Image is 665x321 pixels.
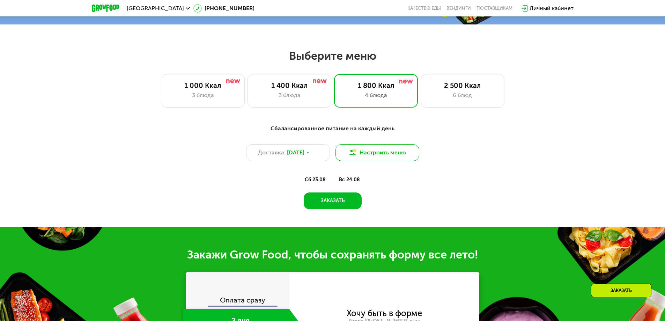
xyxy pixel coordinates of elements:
[193,4,254,13] a: [PHONE_NUMBER]
[341,81,411,90] div: 1 800 Ккал
[258,148,286,157] span: Доставка:
[255,91,324,100] div: 3 блюда
[127,6,184,11] span: [GEOGRAPHIC_DATA]
[304,192,362,209] button: Заказать
[22,49,643,63] h2: Выберите меню
[428,81,497,90] div: 2 500 Ккал
[255,81,324,90] div: 1 400 Ккал
[305,177,326,183] span: сб 23.08
[335,144,419,161] button: Настроить меню
[126,124,539,133] div: Сбалансированное питание на каждый день
[168,91,237,100] div: 3 блюда
[341,91,411,100] div: 4 блюда
[339,177,360,183] span: вс 24.08
[347,309,422,317] div: Хочу быть в форме
[591,284,651,297] div: Заказать
[287,148,304,157] span: [DATE]
[476,6,512,11] div: поставщикам
[168,81,237,90] div: 1 000 Ккал
[428,91,497,100] div: 6 блюд
[187,297,289,306] div: Оплата сразу
[407,6,441,11] a: Качество еды
[446,6,471,11] a: Вендинги
[530,4,574,13] div: Личный кабинет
